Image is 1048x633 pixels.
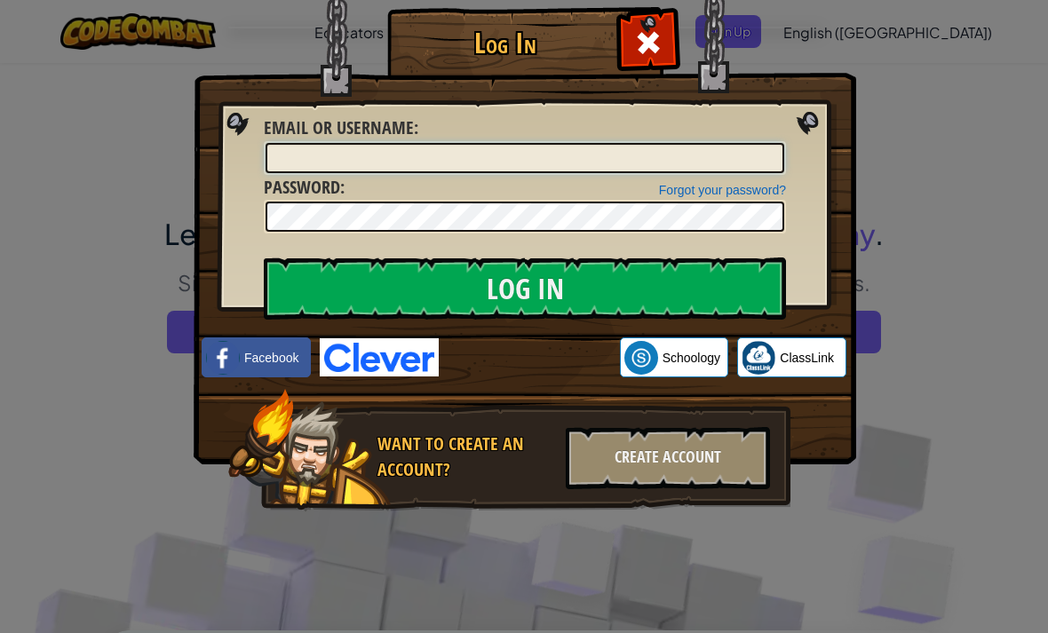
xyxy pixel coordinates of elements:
[244,349,298,367] span: Facebook
[264,257,786,320] input: Log In
[683,18,1030,262] iframe: Sign in with Google Dialog
[392,28,618,59] h1: Log In
[206,341,240,375] img: facebook_small.png
[448,338,611,377] div: Sign in with Google. Opens in new tab
[742,341,775,375] img: classlink-logo-small.png
[264,115,418,141] label: :
[439,338,620,377] iframe: Sign in with Google Button
[377,431,555,482] div: Want to create an account?
[624,341,658,375] img: schoology.png
[264,175,340,199] span: Password
[566,427,770,489] div: Create Account
[663,349,720,367] span: Schoology
[264,175,345,201] label: :
[780,349,834,367] span: ClassLink
[264,115,414,139] span: Email or Username
[320,338,439,376] img: clever-logo-blue.png
[659,183,786,197] a: Forgot your password?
